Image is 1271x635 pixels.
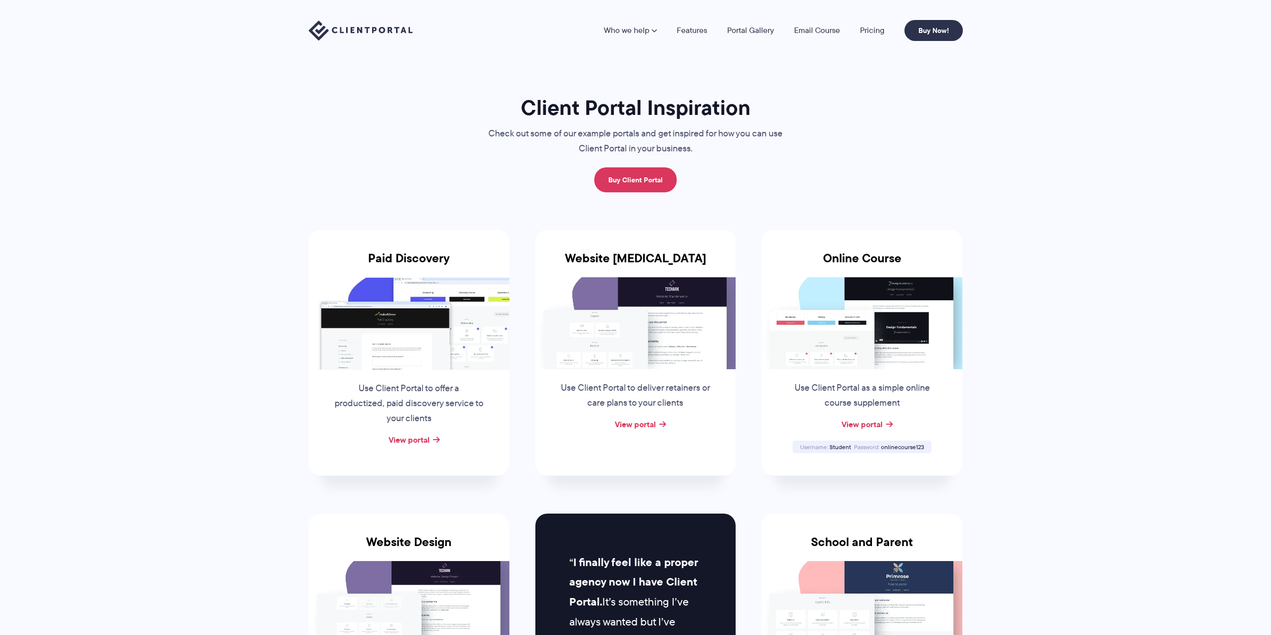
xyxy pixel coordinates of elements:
[594,167,677,192] a: Buy Client Portal
[800,443,828,451] span: Username
[333,381,485,426] p: Use Client Portal to offer a productized, paid discovery service to your clients
[762,251,962,277] h3: Online Course
[677,26,707,34] a: Features
[389,434,429,446] a: View portal
[830,443,851,451] span: Student
[535,251,736,277] h3: Website [MEDICAL_DATA]
[468,126,803,156] p: Check out some of our example portals and get inspired for how you can use Client Portal in your ...
[569,554,698,611] strong: I finally feel like a proper agency now I have Client Portal.
[727,26,774,34] a: Portal Gallery
[786,381,938,411] p: Use Client Portal as a simple online course supplement
[854,443,879,451] span: Password
[559,381,711,411] p: Use Client Portal to deliver retainers or care plans to your clients
[468,94,803,121] h1: Client Portal Inspiration
[309,535,509,561] h3: Website Design
[842,418,882,430] a: View portal
[604,26,657,34] a: Who we help
[615,418,656,430] a: View portal
[904,20,963,41] a: Buy Now!
[309,251,509,277] h3: Paid Discovery
[881,443,924,451] span: onlinecourse123
[794,26,840,34] a: Email Course
[762,535,962,561] h3: School and Parent
[860,26,884,34] a: Pricing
